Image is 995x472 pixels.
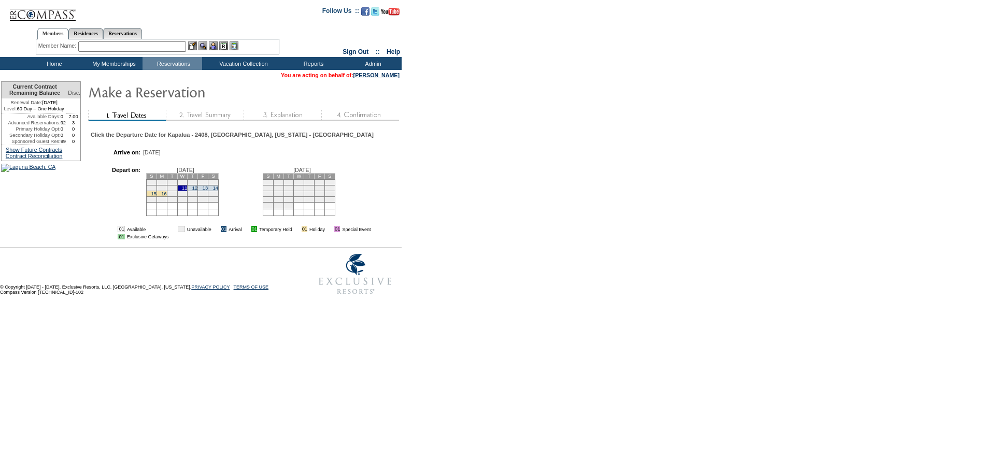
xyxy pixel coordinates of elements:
[342,226,371,232] td: Special Event
[61,126,67,132] td: 0
[66,113,80,120] td: 7.00
[273,173,283,179] td: M
[273,202,283,209] td: 30
[10,99,42,106] span: Renewal Date:
[166,110,244,121] img: step2_state1.gif
[234,284,269,290] a: TERMS OF USE
[381,8,400,16] img: Subscribe to our YouTube Channel
[353,72,400,78] a: [PERSON_NAME]
[273,191,283,196] td: 16
[127,234,169,239] td: Exclusive Getaways
[221,226,226,232] td: 01
[294,191,304,196] td: 18
[230,41,238,50] img: b_calculator.gif
[283,185,294,191] td: 10
[304,191,315,196] td: 19
[178,226,184,232] td: 01
[157,185,167,191] td: 9
[188,179,198,185] td: 5
[315,173,325,179] td: F
[283,179,294,185] td: 3
[273,179,283,185] td: 2
[167,185,177,191] td: 10
[281,72,400,78] span: You are acting on behalf of:
[2,98,66,106] td: [DATE]
[208,196,219,202] td: 28
[321,110,399,121] img: step4_state1.gif
[198,41,207,50] img: View
[91,132,374,138] div: Click the Departure Date for Kapalua - 2408, [GEOGRAPHIC_DATA], [US_STATE] - [GEOGRAPHIC_DATA]
[2,113,61,120] td: Available Days:
[244,110,321,121] img: step3_state1.gif
[177,167,194,173] span: [DATE]
[167,173,177,179] td: T
[283,191,294,196] td: 17
[244,226,249,232] img: i.gif
[213,185,218,191] a: 14
[177,179,188,185] td: 4
[188,191,198,196] td: 19
[334,226,340,232] td: 01
[157,196,167,202] td: 23
[381,10,400,17] a: Subscribe to our YouTube Channel
[209,41,218,50] img: Impersonate
[188,196,198,202] td: 26
[376,48,380,55] span: ::
[147,196,157,202] td: 22
[147,185,157,191] td: 8
[167,179,177,185] td: 3
[304,185,315,191] td: 12
[294,185,304,191] td: 11
[61,120,67,126] td: 92
[88,81,295,102] img: Make Reservation
[2,138,61,145] td: Sponsored Guest Res:
[170,226,176,232] img: i.gif
[157,179,167,185] td: 2
[177,173,188,179] td: W
[229,226,242,232] td: Arrival
[259,226,292,232] td: Temporary Hold
[68,28,103,39] a: Residences
[294,179,304,185] td: 4
[96,167,140,219] td: Depart on:
[192,185,197,191] a: 12
[387,48,400,55] a: Help
[324,191,335,196] td: 21
[294,173,304,179] td: W
[23,57,83,70] td: Home
[177,185,188,191] td: 11
[2,132,61,138] td: Secondary Holiday Opt:
[304,196,315,202] td: 26
[6,147,62,153] a: Show Future Contracts
[322,6,359,19] td: Follow Us ::
[96,149,140,155] td: Arrive on:
[324,185,335,191] td: 14
[1,164,55,172] img: Laguna Beach, CA
[283,173,294,179] td: T
[88,110,166,121] img: step1_state2.gif
[315,191,325,196] td: 20
[361,7,369,16] img: Become our fan on Facebook
[263,173,273,179] td: S
[283,196,294,202] td: 24
[127,226,169,232] td: Available
[293,167,311,173] span: [DATE]
[2,126,61,132] td: Primary Holiday Opt:
[294,226,300,232] img: i.gif
[208,191,219,196] td: 21
[103,28,142,39] a: Reservations
[2,106,66,113] td: 60 Day – One Holiday
[143,149,161,155] span: [DATE]
[188,173,198,179] td: T
[61,138,67,145] td: 99
[309,248,402,300] img: Exclusive Resorts
[2,82,66,98] td: Current Contract Remaining Balance
[198,191,208,196] td: 20
[294,196,304,202] td: 25
[202,57,282,70] td: Vacation Collection
[177,191,188,196] td: 18
[61,113,67,120] td: 0
[167,196,177,202] td: 24
[66,138,80,145] td: 0
[283,202,294,209] td: 31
